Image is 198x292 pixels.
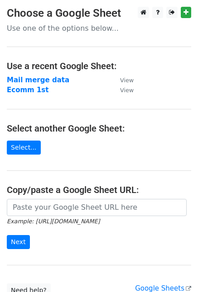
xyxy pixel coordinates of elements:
[7,235,30,249] input: Next
[7,141,41,155] a: Select...
[7,24,191,33] p: Use one of the options below...
[7,76,69,84] a: Mail merge data
[7,86,48,94] a: Ecomm 1st
[7,7,191,20] h3: Choose a Google Sheet
[120,77,134,84] small: View
[7,184,191,195] h4: Copy/paste a Google Sheet URL:
[111,86,134,94] a: View
[120,87,134,94] small: View
[7,123,191,134] h4: Select another Google Sheet:
[7,61,191,71] h4: Use a recent Google Sheet:
[111,76,134,84] a: View
[7,199,187,216] input: Paste your Google Sheet URL here
[7,218,100,225] small: Example: [URL][DOMAIN_NAME]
